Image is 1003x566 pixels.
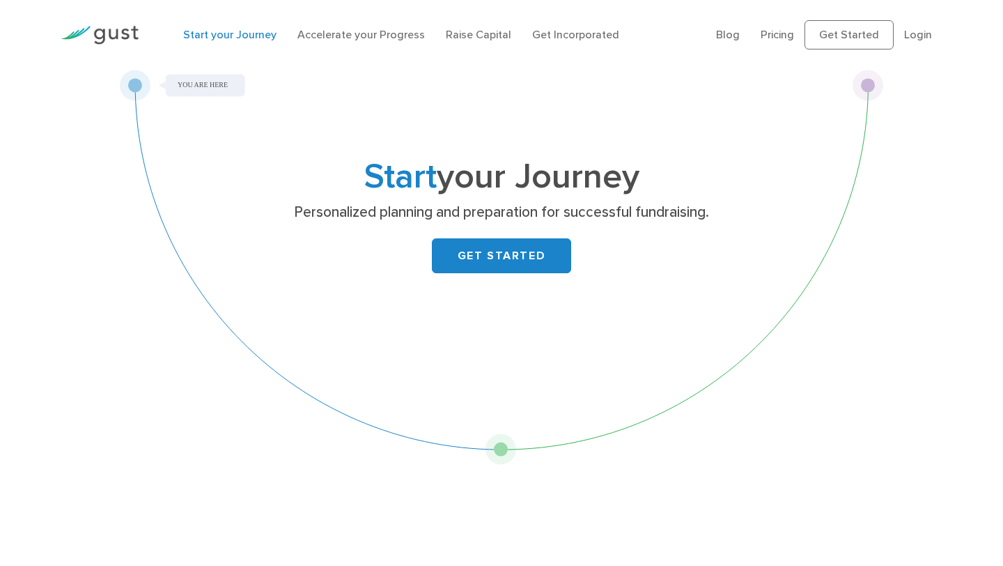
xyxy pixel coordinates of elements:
a: Blog [716,28,740,41]
a: Get Started [804,20,894,49]
h1: your Journey [226,161,777,193]
a: Raise Capital [446,28,511,41]
a: Pricing [761,28,794,41]
p: Personalized planning and preparation for successful fundraising. [232,203,772,222]
span: Start [364,156,437,197]
a: Start your Journey [183,28,277,41]
a: GET STARTED [432,238,571,273]
a: Login [904,28,932,41]
a: Get Incorporated [532,28,619,41]
img: Gust Logo [61,26,139,45]
a: Accelerate your Progress [297,28,425,41]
